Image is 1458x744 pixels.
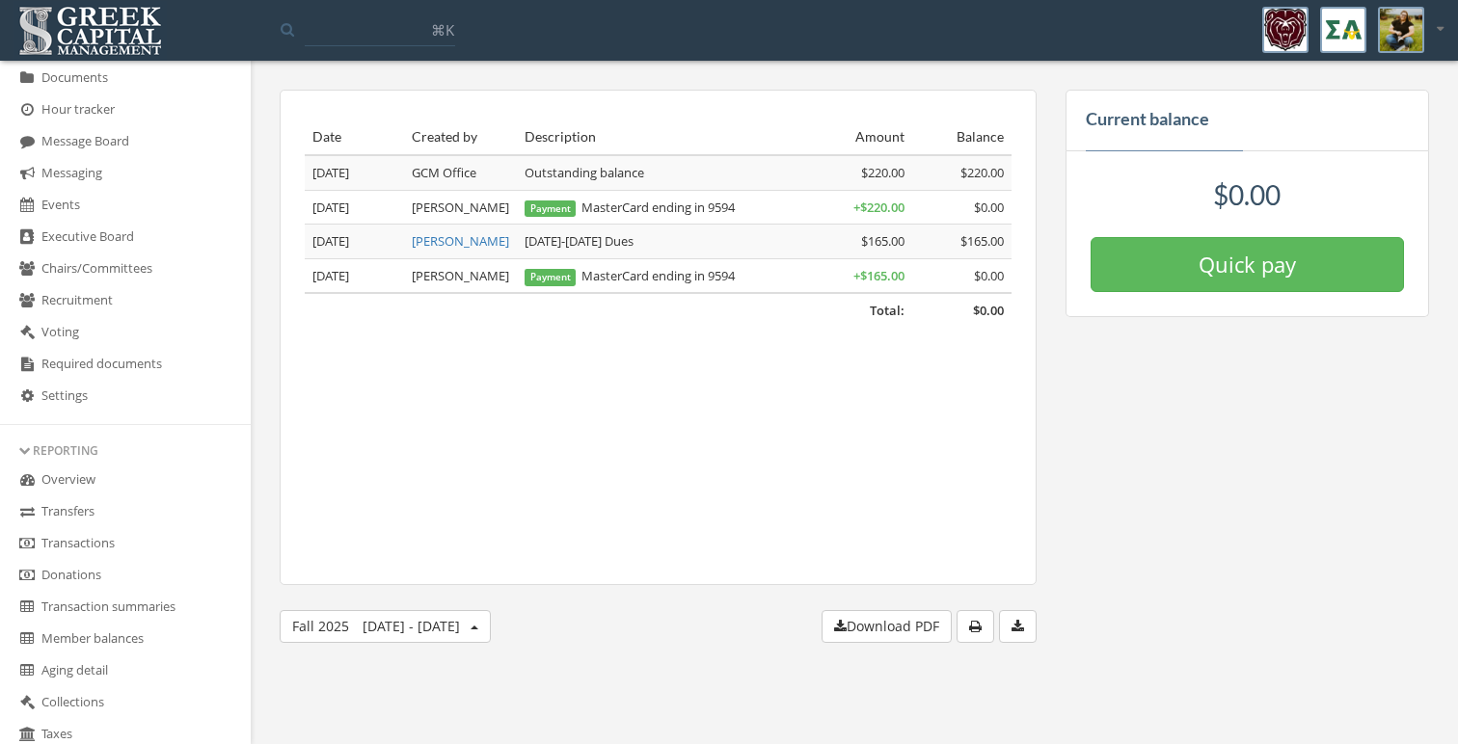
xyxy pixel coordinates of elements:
[974,199,1004,216] span: $0.00
[1086,110,1209,130] h4: Current balance
[305,190,404,225] td: [DATE]
[305,258,404,293] td: [DATE]
[292,617,460,635] span: Fall 2025
[412,199,509,216] span: [PERSON_NAME]
[822,127,905,146] div: Amount
[363,617,460,635] span: [DATE] - [DATE]
[861,164,904,181] span: $220.00
[974,267,1004,284] span: $0.00
[19,442,231,459] div: Reporting
[920,127,1004,146] div: Balance
[1213,178,1281,211] span: $0.00
[960,164,1004,181] span: $220.00
[525,127,806,146] div: Description
[525,232,634,250] span: [DATE]-[DATE] Dues
[280,610,491,643] button: Fall 2025[DATE] - [DATE]
[305,155,404,190] td: [DATE]
[861,232,904,250] span: $165.00
[525,200,577,218] span: Payment
[525,269,577,286] span: Payment
[525,267,736,284] span: MasterCard ending in 9594
[1091,237,1404,292] button: Quick pay
[305,293,912,328] td: Total:
[412,267,509,284] span: [PERSON_NAME]
[853,267,904,284] span: + $165.00
[404,155,517,190] td: GCM Office
[822,610,952,643] button: Download PDF
[431,20,454,40] span: ⌘K
[973,302,1004,319] span: $0.00
[412,232,509,250] a: [PERSON_NAME]
[312,127,396,146] div: Date
[305,225,404,259] td: [DATE]
[960,232,1004,250] span: $165.00
[853,199,904,216] span: + $220.00
[412,127,509,146] div: Created by
[525,199,736,216] span: MasterCard ending in 9594
[517,155,814,190] td: Outstanding balance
